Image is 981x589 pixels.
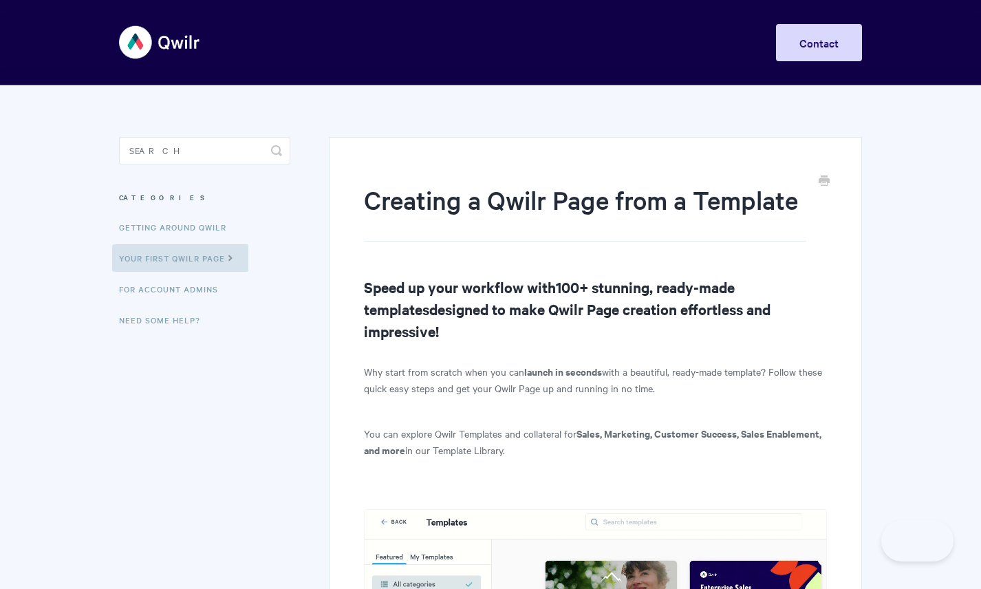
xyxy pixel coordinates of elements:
h2: Speed up your workflow with designed to make Qwilr Page creation effortless and impressive! [364,276,827,342]
a: Print this Article [819,174,830,189]
iframe: Toggle Customer Support [881,520,953,561]
img: Qwilr Help Center [119,17,201,68]
a: Contact [776,24,862,61]
h1: Creating a Qwilr Page from a Template [364,182,806,242]
input: Search [119,137,290,164]
p: You can explore Qwilr Templates and collateral for in our Template Library. [364,425,827,458]
a: Need Some Help? [119,306,211,334]
p: Why start from scratch when you can with a beautiful, ready-made template? Follow these quick eas... [364,363,827,396]
a: Your First Qwilr Page [112,244,248,272]
b: Sales, Marketing, Customer Success, Sales Enablement, and more [364,426,821,457]
strong: launch in seconds [524,364,602,378]
a: Getting Around Qwilr [119,213,237,241]
a: For Account Admins [119,275,228,303]
h3: Categories [119,185,290,210]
